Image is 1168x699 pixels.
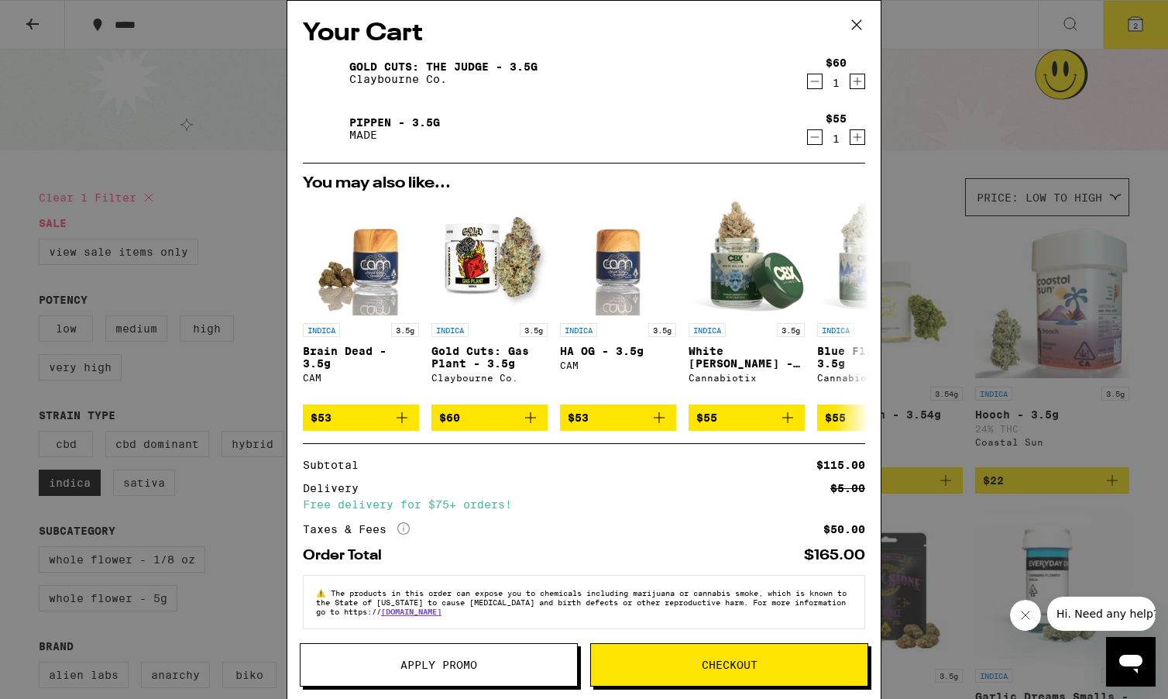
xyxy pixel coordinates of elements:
[303,199,419,405] a: Open page for Brain Dead - 3.5g from CAM
[303,483,369,494] div: Delivery
[823,524,865,535] div: $50.00
[696,411,717,424] span: $55
[830,483,865,494] div: $5.00
[303,549,393,563] div: Order Total
[689,323,726,337] p: INDICA
[1010,600,1041,631] iframe: Close message
[1047,597,1156,631] iframe: Message from company
[777,323,805,337] p: 3.5g
[431,373,548,383] div: Claybourne Co.
[303,373,419,383] div: CAM
[817,373,933,383] div: Cannabiotix
[817,405,933,431] button: Add to bag
[560,323,597,337] p: INDICA
[303,522,410,536] div: Taxes & Fees
[560,345,676,357] p: HA OG - 3.5g
[300,643,578,687] button: Apply Promo
[826,133,847,145] div: 1
[648,323,676,337] p: 3.5g
[850,74,865,89] button: Increment
[303,176,865,191] h2: You may also like...
[431,345,548,370] p: Gold Cuts: Gas Plant - 3.5g
[826,77,847,89] div: 1
[817,199,933,315] img: Cannabiotix - Blue Flame OG - 3.5g
[431,199,548,405] a: Open page for Gold Cuts: Gas Plant - 3.5g from Claybourne Co.
[431,199,548,315] img: Claybourne Co. - Gold Cuts: Gas Plant - 3.5g
[431,323,469,337] p: INDICA
[303,405,419,431] button: Add to bag
[431,405,548,431] button: Add to bag
[303,460,369,470] div: Subtotal
[807,129,823,145] button: Decrement
[311,411,332,424] span: $53
[816,460,865,470] div: $115.00
[303,499,865,510] div: Free delivery for $75+ orders!
[303,107,346,150] img: Pippen - 3.5g
[560,360,676,370] div: CAM
[349,116,440,129] a: Pippen - 3.5g
[560,199,676,405] a: Open page for HA OG - 3.5g from CAM
[316,588,847,616] span: The products in this order can expose you to chemicals including marijuana or cannabis smoke, whi...
[826,112,847,125] div: $55
[1106,637,1156,687] iframe: Button to launch messaging window
[400,659,477,670] span: Apply Promo
[303,199,419,315] img: CAM - Brain Dead - 3.5g
[590,643,868,687] button: Checkout
[817,199,933,405] a: Open page for Blue Flame OG - 3.5g from Cannabiotix
[825,411,846,424] span: $55
[689,345,805,370] p: White [PERSON_NAME] - 3.5g
[381,607,441,616] a: [DOMAIN_NAME]
[804,549,865,563] div: $165.00
[689,405,805,431] button: Add to bag
[316,588,331,597] span: ⚠️
[560,405,676,431] button: Add to bag
[850,129,865,145] button: Increment
[9,11,112,23] span: Hi. Need any help?
[807,74,823,89] button: Decrement
[826,57,847,69] div: $60
[303,16,865,51] h2: Your Cart
[303,345,419,370] p: Brain Dead - 3.5g
[303,51,346,95] img: Gold Cuts: The Judge - 3.5g
[689,199,805,315] img: Cannabiotix - White Walker OG - 3.5g
[439,411,460,424] span: $60
[689,373,805,383] div: Cannabiotix
[702,659,757,670] span: Checkout
[568,411,589,424] span: $53
[689,199,805,405] a: Open page for White Walker OG - 3.5g from Cannabiotix
[560,199,676,315] img: CAM - HA OG - 3.5g
[391,323,419,337] p: 3.5g
[817,345,933,370] p: Blue Flame OG - 3.5g
[349,60,538,73] a: Gold Cuts: The Judge - 3.5g
[520,323,548,337] p: 3.5g
[349,129,440,141] p: MADE
[349,73,538,85] p: Claybourne Co.
[817,323,854,337] p: INDICA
